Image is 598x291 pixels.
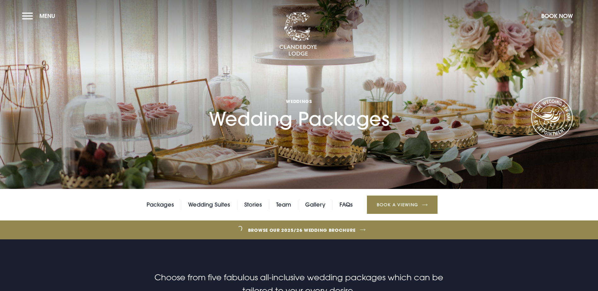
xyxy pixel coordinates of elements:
[39,12,55,20] span: Menu
[340,200,353,209] a: FAQs
[209,98,389,104] span: Weddings
[538,9,576,23] button: Book Now
[367,196,438,214] a: Book a Viewing
[244,200,262,209] a: Stories
[305,200,325,209] a: Gallery
[276,200,291,209] a: Team
[209,62,389,130] h1: Wedding Packages
[147,200,174,209] a: Packages
[22,9,58,23] button: Menu
[279,12,317,56] img: Clandeboye Lodge
[188,200,230,209] a: Wedding Suites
